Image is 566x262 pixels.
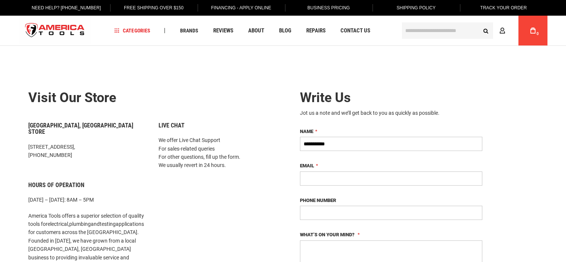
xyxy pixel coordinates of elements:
[176,26,201,36] a: Brands
[28,122,147,135] h6: [GEOGRAPHIC_DATA], [GEOGRAPHIC_DATA] Store
[300,90,351,105] span: Write Us
[300,129,313,134] span: Name
[300,163,314,168] span: Email
[159,136,278,170] p: We offer Live Chat Support For sales-related queries For other questions, fill up the form. We us...
[19,17,91,45] img: America Tools
[479,23,493,38] button: Search
[300,198,336,203] span: Phone Number
[28,143,147,160] p: [STREET_ADDRESS], [PHONE_NUMBER]
[69,221,91,227] a: plumbing
[303,26,329,36] a: Repairs
[210,26,236,36] a: Reviews
[340,28,370,34] span: Contact Us
[397,5,436,10] span: Shipping Policy
[159,122,278,129] h6: Live Chat
[248,28,264,34] span: About
[111,26,153,36] a: Categories
[300,232,355,237] span: What’s on your mind?
[244,26,267,36] a: About
[28,196,147,204] p: [DATE] – [DATE]: 8AM – 5PM
[213,28,233,34] span: Reviews
[48,221,68,227] a: electrical
[300,109,482,117] div: Jot us a note and we’ll get back to you as quickly as possible.
[279,28,291,34] span: Blog
[28,91,278,105] h2: Visit our store
[114,28,150,33] span: Categories
[180,28,198,33] span: Brands
[526,16,540,45] a: 0
[337,26,373,36] a: Contact Us
[275,26,294,36] a: Blog
[100,221,116,227] a: testing
[306,28,325,34] span: Repairs
[19,17,91,45] a: store logo
[537,32,539,36] span: 0
[28,182,147,189] h6: Hours of Operation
